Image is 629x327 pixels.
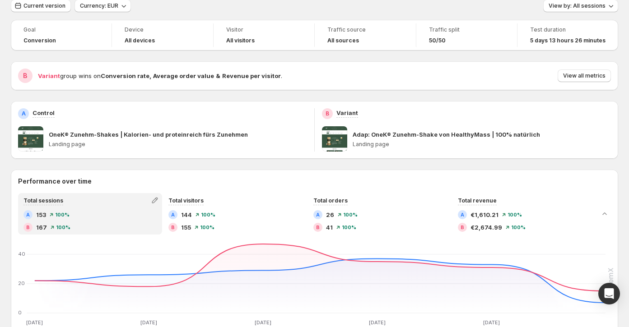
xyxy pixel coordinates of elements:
a: Test duration5 days 13 hours 26 minutes [530,25,606,45]
button: Collapse chart [598,207,611,220]
span: Current version [23,2,65,9]
h2: A [171,212,175,217]
text: [DATE] [140,319,157,326]
span: View all metrics [563,72,606,79]
span: 26 [326,210,334,219]
span: Currency: EUR [80,2,118,9]
h2: B [316,225,320,230]
h2: B [171,225,175,230]
span: 50/50 [429,37,446,44]
span: group wins on . [38,72,282,79]
div: Open Intercom Messenger [598,283,620,304]
span: 100% [55,212,70,217]
h2: B [26,225,30,230]
span: 144 [181,210,192,219]
a: GoalConversion [23,25,99,45]
p: Control [33,108,55,117]
span: 100% [343,212,358,217]
a: VisitorAll visitors [226,25,302,45]
h4: All devices [125,37,155,44]
a: Traffic split50/50 [429,25,504,45]
text: [DATE] [26,319,43,326]
h2: A [26,212,30,217]
span: 100% [56,225,70,230]
button: View all metrics [558,69,611,82]
text: 20 [18,280,25,286]
span: Total sessions [23,197,63,204]
span: Total visitors [168,197,204,204]
p: Variant [336,108,358,117]
text: [DATE] [255,319,271,326]
p: Adap: OneK® Zunehm-Shake von HealthyMass | 100% natürlich [353,130,540,139]
text: 40 [18,251,25,257]
span: 155 [181,223,191,232]
span: 5 days 13 hours 26 minutes [530,37,606,44]
span: View by: All sessions [549,2,606,9]
text: 0 [18,309,22,316]
strong: & [216,72,220,79]
span: 167 [36,223,47,232]
h2: A [316,212,320,217]
h2: A [461,212,464,217]
strong: , [149,72,151,79]
h4: All visitors [226,37,255,44]
span: Variant [38,72,60,79]
span: 100% [200,225,214,230]
span: 100% [508,212,522,217]
span: 100% [342,225,356,230]
span: Total orders [313,197,348,204]
span: 100% [201,212,215,217]
strong: Revenue per visitor [222,72,281,79]
span: Goal [23,26,99,33]
span: Device [125,26,200,33]
p: OneK® Zunehm-Shakes | Kalorien- und proteinreich fürs Zunehmen [49,130,248,139]
span: €2,674.99 [471,223,502,232]
strong: Average order value [153,72,214,79]
img: OneK® Zunehm-Shakes | Kalorien- und proteinreich fürs Zunehmen [18,126,43,152]
a: DeviceAll devices [125,25,200,45]
span: Total revenue [458,197,497,204]
span: Traffic source [327,26,403,33]
h2: Performance over time [18,177,611,186]
span: 100% [511,225,526,230]
strong: Conversion rate [101,72,149,79]
span: Conversion [23,37,56,44]
text: [DATE] [483,319,500,326]
a: Traffic sourceAll sources [327,25,403,45]
p: Landing page [49,141,307,148]
span: 41 [326,223,333,232]
h2: A [22,110,26,117]
h2: B [326,110,329,117]
p: Landing page [353,141,611,148]
span: Visitor [226,26,302,33]
h2: B [23,71,28,80]
span: Test duration [530,26,606,33]
span: Traffic split [429,26,504,33]
img: Adap: OneK® Zunehm-Shake von HealthyMass | 100% natürlich [322,126,347,152]
text: [DATE] [369,319,386,326]
span: 153 [36,210,46,219]
h4: All sources [327,37,359,44]
h2: B [461,225,464,230]
span: €1,610.21 [471,210,499,219]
